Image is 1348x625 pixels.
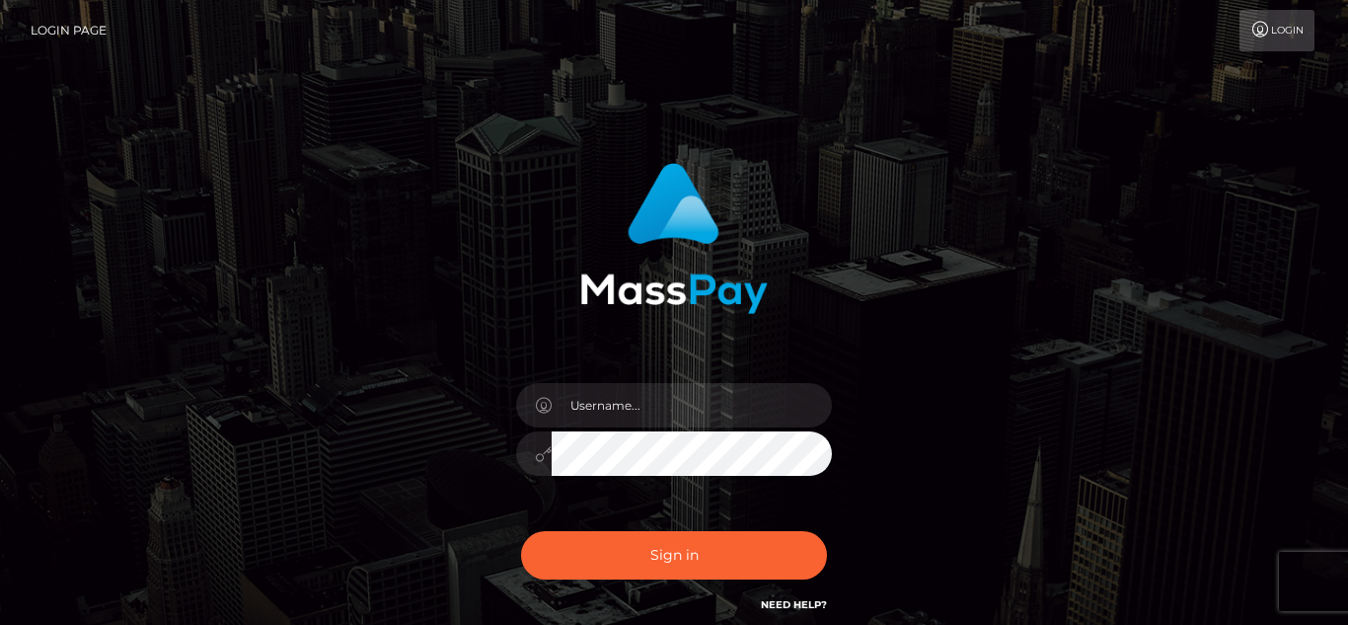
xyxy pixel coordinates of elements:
a: Login Page [31,10,107,51]
a: Need Help? [761,598,827,611]
button: Sign in [521,531,827,580]
img: MassPay Login [580,163,768,314]
input: Username... [552,383,832,428]
a: Login [1239,10,1314,51]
